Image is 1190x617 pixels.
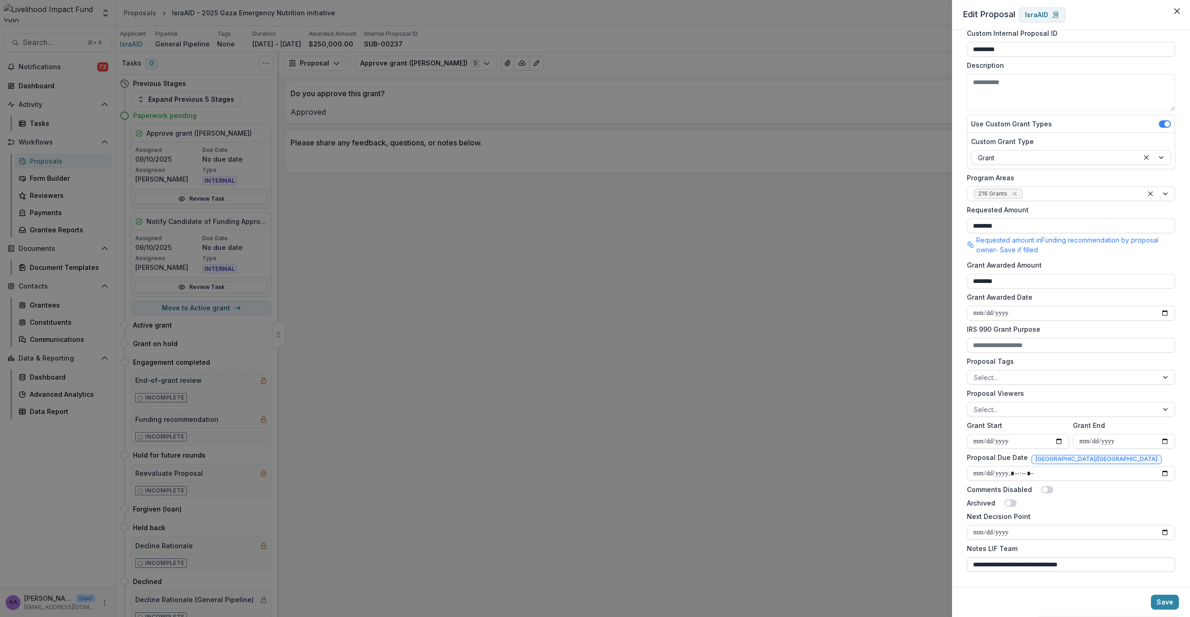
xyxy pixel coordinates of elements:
[967,498,995,508] label: Archived
[971,137,1165,146] label: Custom Grant Type
[967,260,1170,270] label: Grant Awarded Amount
[967,512,1170,521] label: Next Decision Point
[967,420,1064,430] label: Grant Start
[967,485,1032,494] label: Comments Disabled
[978,190,1007,197] span: 216 Grants
[1170,4,1184,19] button: Close
[967,205,1170,215] label: Requested Amount
[967,173,1170,183] label: Program Areas
[967,324,1170,334] label: IRS 990 Grant Purpose
[976,235,1175,255] p: Requested amount in Funding recommendation by proposal owner - Save if filled
[1073,420,1170,430] label: Grant End
[963,9,1015,19] span: Edit Proposal
[967,292,1170,302] label: Grant Awarded Date
[967,453,1028,462] label: Proposal Due Date
[1019,7,1065,22] a: IsraAID
[1141,152,1152,163] div: Clear selected options
[967,388,1170,398] label: Proposal Viewers
[971,119,1052,129] label: Use Custom Grant Types
[1151,595,1179,610] button: Save
[1036,456,1157,462] span: [GEOGRAPHIC_DATA]/[GEOGRAPHIC_DATA]
[967,356,1170,366] label: Proposal Tags
[1010,189,1019,198] div: Remove 216 Grants
[1025,11,1048,19] p: IsraAID
[967,544,1170,553] label: Notes LIF Team
[967,60,1170,70] label: Description
[1145,188,1156,199] div: Clear selected options
[967,28,1170,38] label: Custom Internal Proposal ID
